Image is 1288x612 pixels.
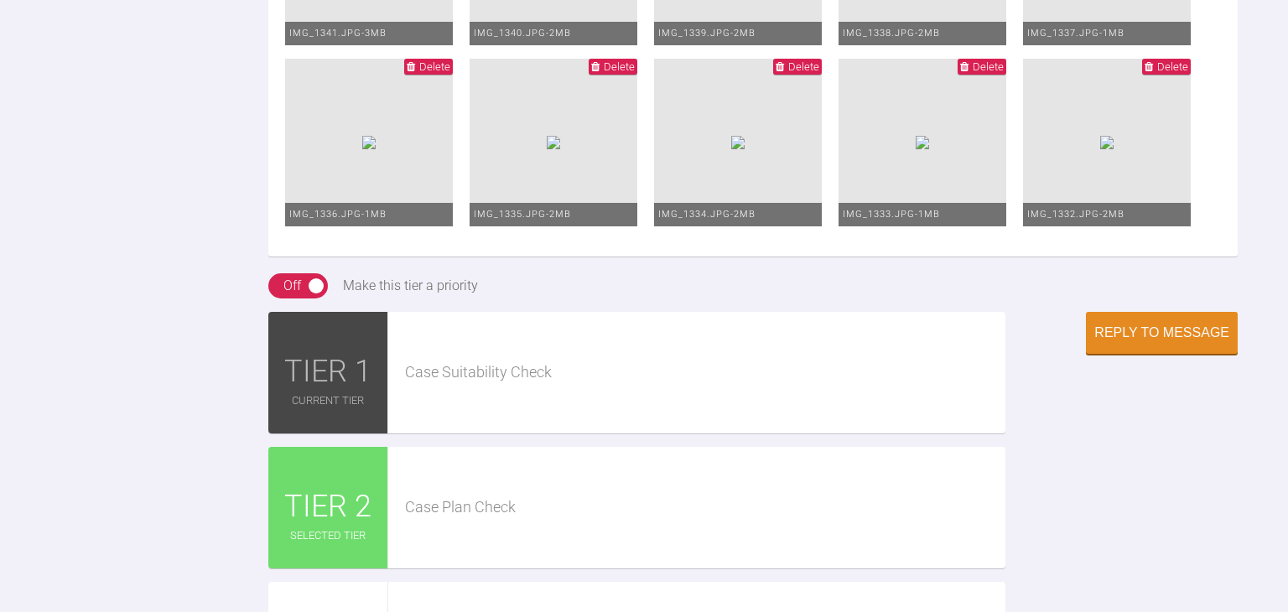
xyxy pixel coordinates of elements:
span: IMG_1335.JPG - 2MB [474,209,571,220]
span: IMG_1339.JPG - 2MB [658,28,756,39]
div: Make this tier a priority [343,275,478,297]
span: Delete [1157,60,1188,73]
span: IMG_1333.JPG - 1MB [843,209,940,220]
span: IMG_1332.JPG - 2MB [1027,209,1124,220]
span: IMG_1336.JPG - 1MB [289,209,387,220]
span: Delete [973,60,1004,73]
img: 299419cf-6b6d-4782-98b3-95c43cb9ec4d [547,136,560,149]
span: Delete [788,60,819,73]
div: Off [283,275,301,297]
div: Case Suitability Check [405,360,1006,385]
span: TIER 1 [284,348,371,397]
span: Delete [419,60,450,73]
span: TIER 2 [284,483,371,532]
div: Case Plan Check [405,495,1006,520]
span: IMG_1338.JPG - 2MB [843,28,940,39]
span: Delete [604,60,635,73]
img: fe502fe1-1ad1-4634-8226-cdb28afa98bd [731,136,745,149]
div: Reply to Message [1094,325,1229,340]
img: d40367c1-73d8-44a3-83c5-f938f6338c8d [916,136,929,149]
span: IMG_1334.JPG - 2MB [658,209,756,220]
span: IMG_1337.JPG - 1MB [1027,28,1124,39]
span: IMG_1341.JPG - 3MB [289,28,387,39]
button: Reply to Message [1086,312,1238,354]
img: c4868bde-f9fe-4c32-9233-7237711f6ba6 [1100,136,1114,149]
span: IMG_1340.JPG - 2MB [474,28,571,39]
img: 235d1010-d939-4a86-884c-7b5c9ef044cf [362,136,376,149]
